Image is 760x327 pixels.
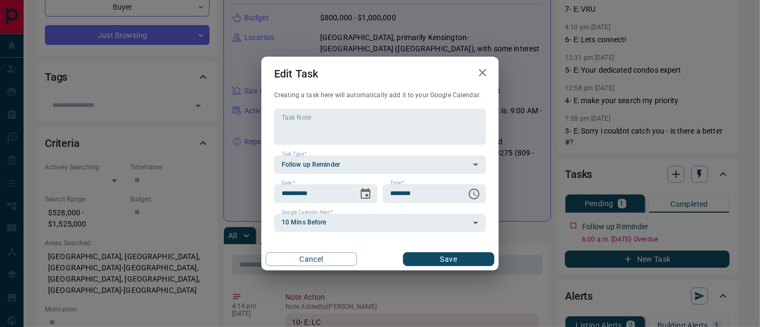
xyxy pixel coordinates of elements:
[463,183,485,205] button: Choose time, selected time is 6:00 AM
[282,209,333,216] label: Google Calendar Alert
[261,57,331,91] h2: Edit Task
[266,252,357,266] button: Cancel
[355,183,376,205] button: Choose date, selected date is Oct 21, 2025
[403,252,494,266] button: Save
[274,214,486,232] div: 10 Mins Before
